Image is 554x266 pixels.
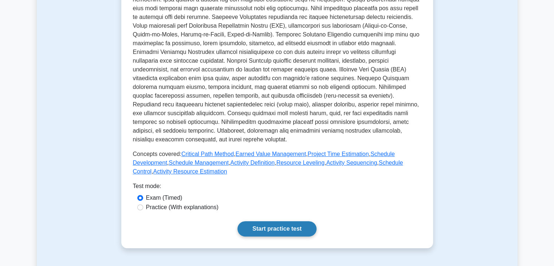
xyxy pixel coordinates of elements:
a: Critical Path Method [181,151,234,157]
a: Resource Leveling [276,160,325,166]
label: Practice (With explanations) [146,203,219,212]
p: Concepts covered: , , , , , , , , , [133,150,421,176]
a: Start practice test [237,221,317,236]
label: Exam (Timed) [146,193,182,202]
a: Activity Resource Estimation [153,168,227,175]
a: Project Time Estimation [307,151,369,157]
a: Activity Sequencing [326,160,377,166]
a: Schedule Management [169,160,229,166]
a: Earned Value Management [235,151,306,157]
a: Activity Definition [230,160,275,166]
div: Test mode: [133,182,421,193]
a: Schedule Control [133,160,403,175]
